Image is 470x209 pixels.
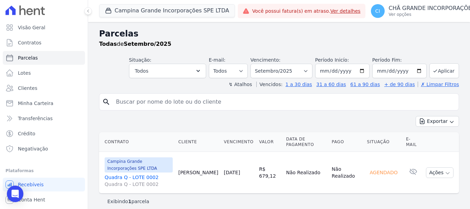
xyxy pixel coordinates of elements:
[129,64,206,78] button: Todos
[252,8,361,15] span: Você possui fatura(s) em atraso.
[256,82,282,87] label: Vencidos:
[99,41,117,47] strong: Todas
[224,170,240,175] a: [DATE]
[18,196,45,203] span: Conta Hent
[6,167,82,175] div: Plataformas
[416,116,459,127] button: Exportar
[105,174,173,188] a: Quadra Q - LOTE 0002Quadra Q - LOTE 0002
[18,100,53,107] span: Minha Carteira
[3,21,85,34] a: Visão Geral
[418,82,459,87] a: ✗ Limpar Filtros
[3,36,85,50] a: Contratos
[315,57,349,63] label: Período Inicío:
[221,132,256,152] th: Vencimento
[316,82,346,87] a: 31 a 60 dias
[105,157,173,173] span: Campina Grande Incorporações SPE LTDA
[18,145,48,152] span: Negativação
[175,152,221,194] td: [PERSON_NAME]
[3,142,85,156] a: Negativação
[18,130,35,137] span: Crédito
[284,152,329,194] td: Não Realizado
[107,198,149,205] p: Exibindo parcela
[135,67,148,75] span: Todos
[256,152,284,194] td: R$ 679,12
[375,9,380,13] span: CI
[350,82,380,87] a: 61 a 90 dias
[329,132,364,152] th: Pago
[3,193,85,207] a: Conta Hent
[99,40,171,48] p: de
[18,54,38,61] span: Parcelas
[18,181,44,188] span: Recebíveis
[209,57,226,63] label: E-mail:
[7,186,23,202] div: Open Intercom Messenger
[105,181,173,188] span: Quadra Q - LOTE 0002
[3,66,85,80] a: Lotes
[367,168,400,177] div: Agendado
[18,85,37,92] span: Clientes
[3,112,85,125] a: Transferências
[250,57,280,63] label: Vencimento:
[18,70,31,76] span: Lotes
[18,115,53,122] span: Transferências
[99,132,175,152] th: Contrato
[3,127,85,140] a: Crédito
[3,51,85,65] a: Parcelas
[124,41,171,47] strong: Setembro/2025
[228,82,252,87] label: ↯ Atalhos
[426,167,453,178] button: Ações
[3,81,85,95] a: Clientes
[102,98,110,106] i: search
[403,132,424,152] th: E-mail
[112,95,456,109] input: Buscar por nome do lote ou do cliente
[256,132,284,152] th: Valor
[286,82,312,87] a: 1 a 30 dias
[364,132,403,152] th: Situação
[3,178,85,191] a: Recebíveis
[384,82,415,87] a: + de 90 dias
[175,132,221,152] th: Cliente
[99,28,459,40] h2: Parcelas
[3,96,85,110] a: Minha Carteira
[284,132,329,152] th: Data de Pagamento
[18,39,41,46] span: Contratos
[329,152,364,194] td: Não Realizado
[18,24,45,31] span: Visão Geral
[330,8,361,14] a: Ver detalhes
[429,63,459,78] button: Aplicar
[128,199,131,204] b: 1
[99,4,235,17] button: Campina Grande Incorporações SPE LTDA
[129,57,151,63] label: Situação:
[372,56,427,64] label: Período Fim:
